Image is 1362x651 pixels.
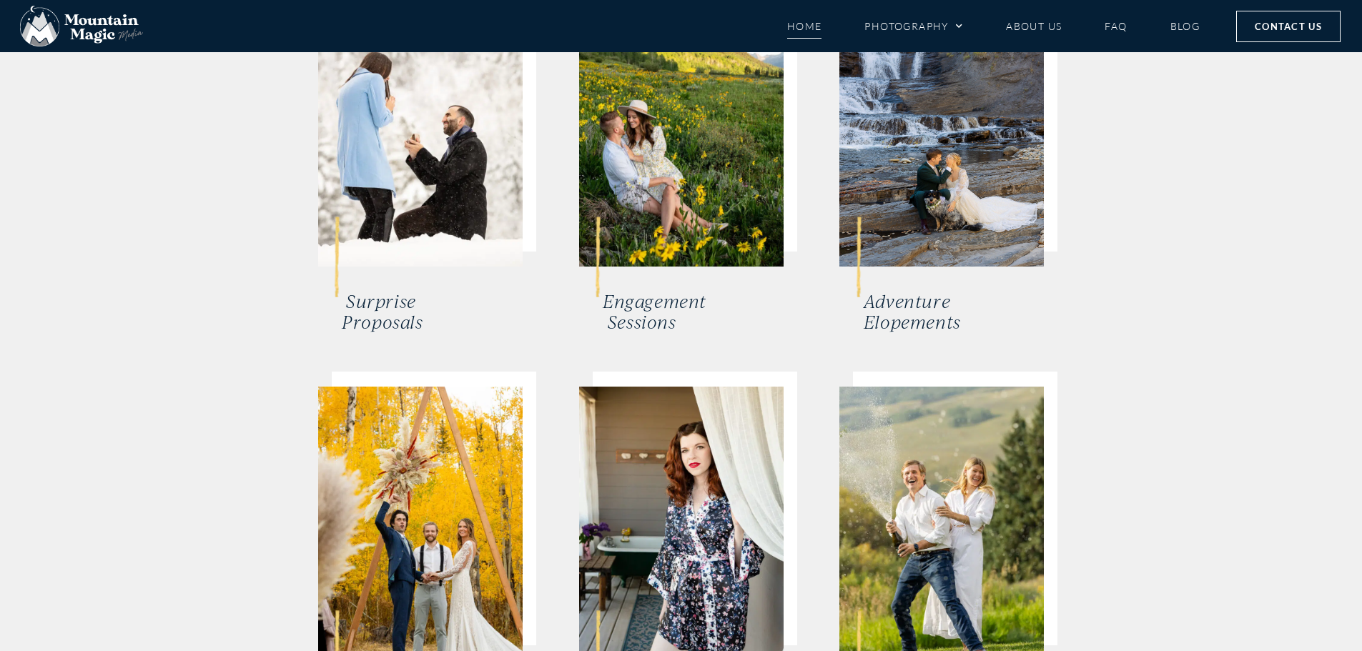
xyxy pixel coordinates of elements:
a: AdventureElopements [864,290,961,333]
a: SurpriseProposals [342,290,423,333]
a: Home [787,14,822,39]
nav: Menu [787,14,1200,39]
a: EngagementSessions [603,290,706,333]
a: About Us [1006,14,1062,39]
span: Contact Us [1255,19,1322,34]
a: Contact Us [1236,11,1341,42]
a: FAQ [1105,14,1127,39]
a: Blog [1170,14,1200,39]
a: Photography [864,14,963,39]
img: Mountain Magic Media photography logo Crested Butte Photographer [20,6,143,47]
